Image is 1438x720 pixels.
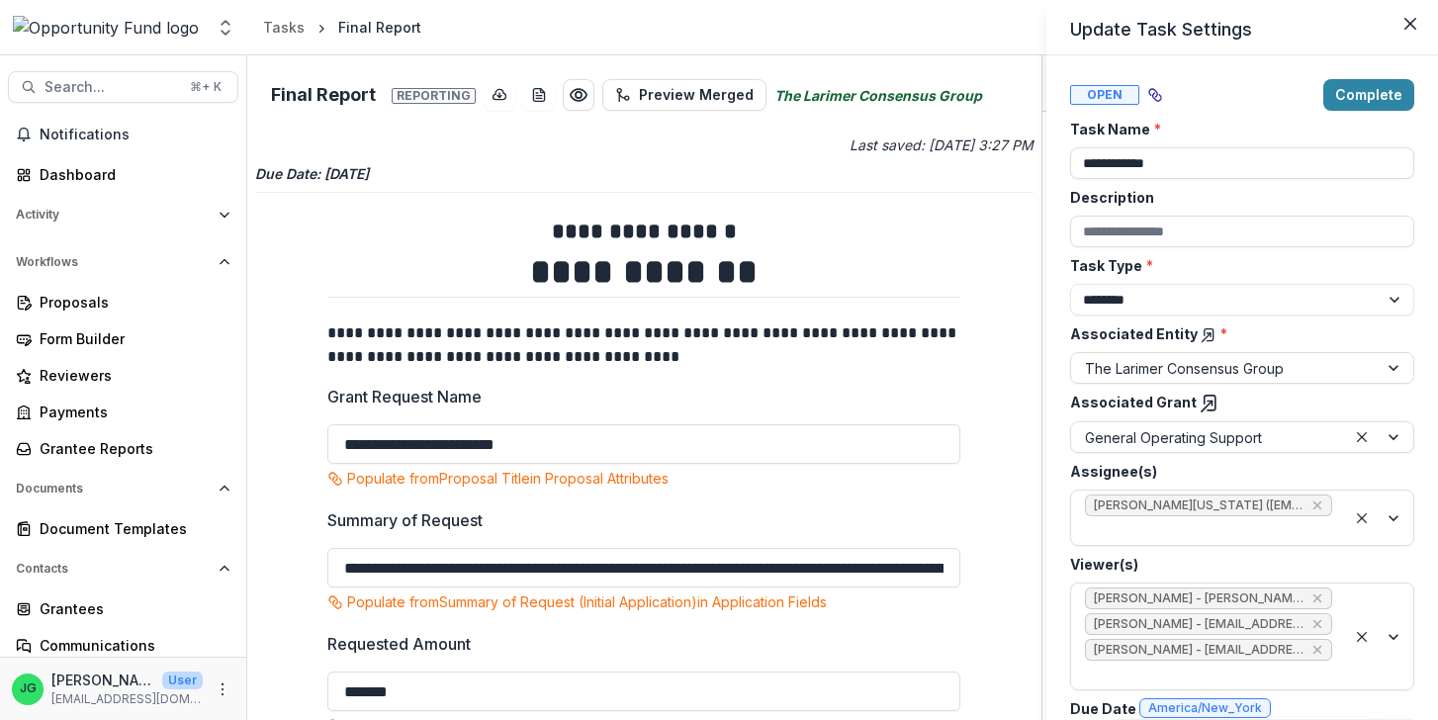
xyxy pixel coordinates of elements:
span: [PERSON_NAME] - [PERSON_NAME][EMAIL_ADDRESS][DOMAIN_NAME] [1094,591,1303,605]
label: Associated Entity [1070,323,1402,344]
div: Remove Tuarone Thomas-Washington (tthomas@thelarimerconsensusgroup.org) [1309,495,1325,515]
label: Viewer(s) [1070,554,1402,575]
div: Clear selected options [1350,425,1374,449]
div: Remove Ti Wilhelm - twilhelm@theopportunityfund.org [1309,588,1325,608]
label: Description [1070,187,1402,208]
label: Task Name [1070,119,1402,139]
div: Clear selected options [1350,625,1374,649]
span: [PERSON_NAME] - [EMAIL_ADDRESS][DOMAIN_NAME] [1094,643,1303,657]
label: Assignee(s) [1070,461,1402,482]
span: [PERSON_NAME][US_STATE] ([EMAIL_ADDRESS][DOMAIN_NAME]) [1094,498,1303,512]
label: Associated Grant [1070,392,1402,413]
label: Task Type [1070,255,1402,276]
button: Close [1394,8,1426,40]
button: Complete [1323,79,1414,111]
div: Clear selected options [1350,506,1374,530]
span: America/New_York [1148,701,1262,715]
span: [PERSON_NAME] - [EMAIL_ADDRESS][DOMAIN_NAME] [1094,617,1303,631]
div: Remove Jake Goodman - jgoodman@theopportunityfund.org [1309,614,1325,634]
label: Due Date [1070,698,1402,719]
div: Remove yvette shipman - yshipman@theopportunityfund.org [1309,640,1325,660]
button: View dependent tasks [1139,79,1171,111]
span: Open [1070,85,1139,105]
